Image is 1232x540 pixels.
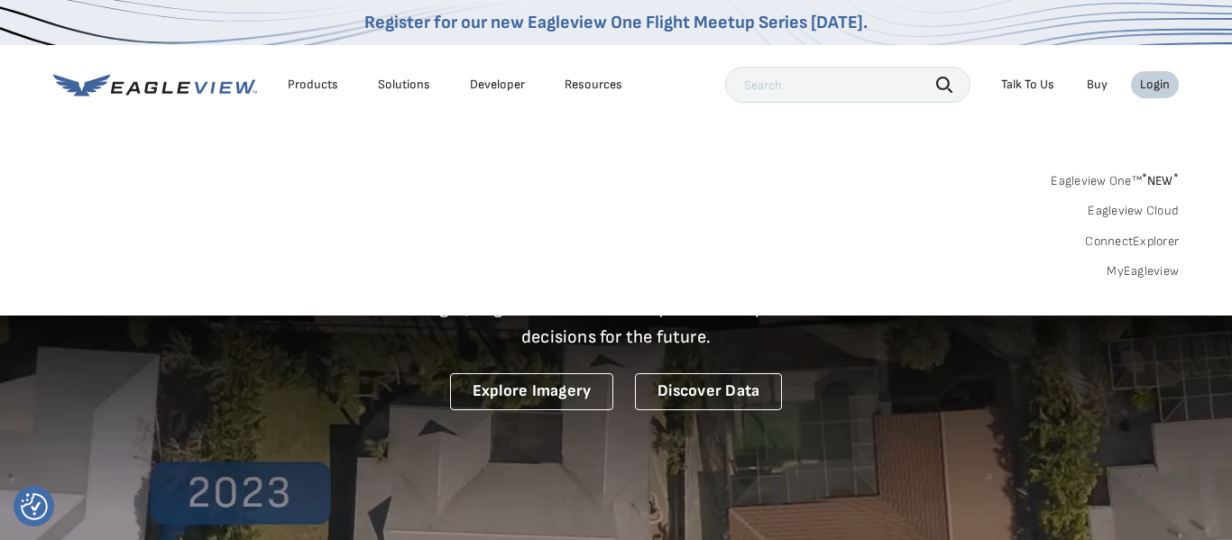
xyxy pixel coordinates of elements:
a: Eagleview Cloud [1088,203,1179,219]
div: Resources [565,77,622,93]
a: Buy [1087,77,1108,93]
a: Developer [470,77,525,93]
span: NEW [1142,173,1179,188]
div: Talk To Us [1001,77,1054,93]
a: Discover Data [635,373,782,410]
div: Products [288,77,338,93]
a: Explore Imagery [450,373,614,410]
img: Revisit consent button [21,493,48,520]
input: Search [725,67,970,103]
a: ConnectExplorer [1085,233,1179,250]
a: MyEagleview [1107,263,1179,279]
a: Register for our new Eagleview One Flight Meetup Series [DATE]. [364,12,868,33]
a: Eagleview One™*NEW* [1051,168,1179,188]
div: Solutions [378,77,430,93]
button: Consent Preferences [21,493,48,520]
div: Login [1140,77,1170,93]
